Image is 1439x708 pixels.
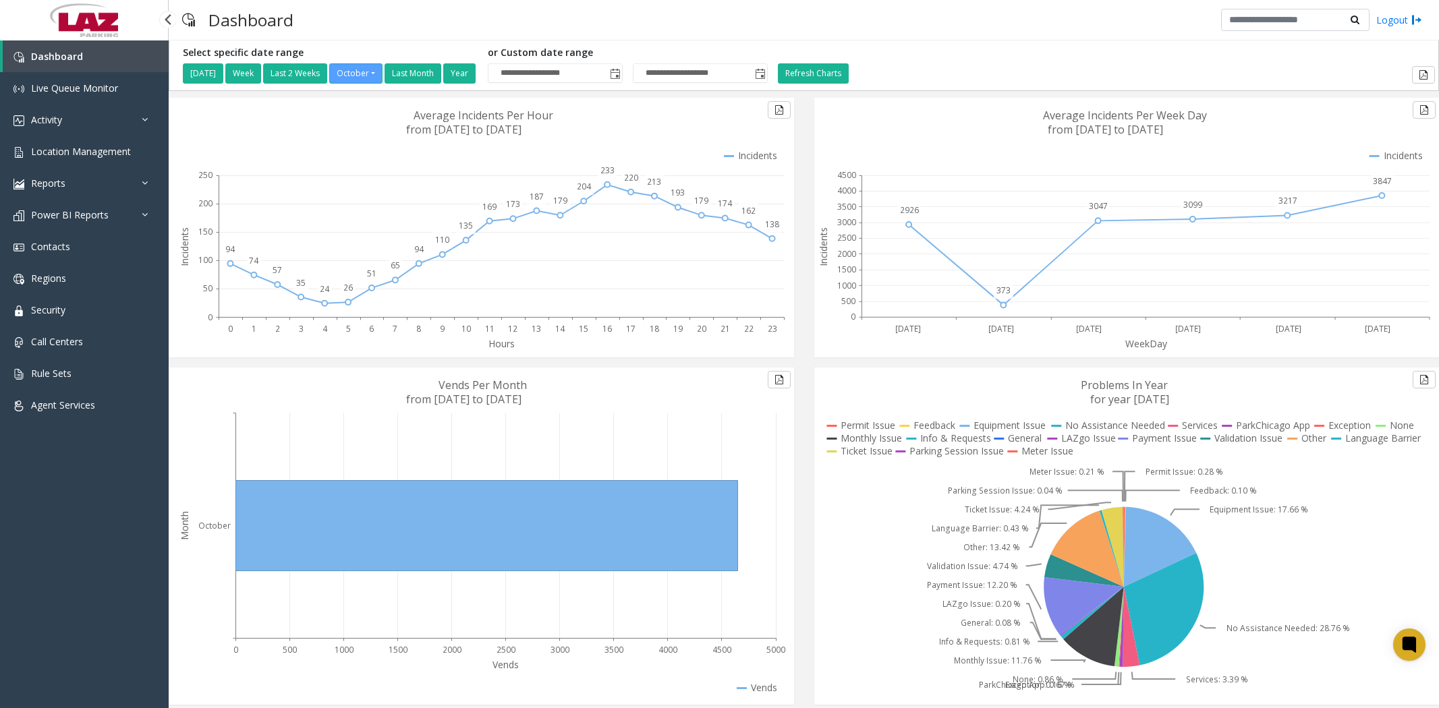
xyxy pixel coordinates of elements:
span: Toggle popup [607,64,622,83]
span: Toggle popup [752,64,767,83]
text: No Assistance Needed: 28.76 % [1226,622,1349,634]
text: 24 [320,283,330,295]
img: logout [1411,13,1422,27]
text: Parking Session Issue [909,444,1004,457]
text: 14 [555,323,565,334]
img: 'icon' [13,210,24,221]
text: from [DATE] to [DATE] [1048,122,1163,137]
span: Location Management [31,145,131,158]
text: 193 [671,187,685,198]
text: 233 [600,165,615,176]
text: 179 [553,195,567,206]
text: Average Incidents Per Week Day [1043,108,1207,123]
text: Equipment Issue [974,419,1046,432]
text: 1000 [837,280,856,291]
text: [DATE] [1076,323,1102,334]
text: Ticket Issue: 4.24 % [965,504,1040,515]
text: 135 [459,220,473,231]
text: 373 [996,285,1011,297]
text: Meter Issue [1021,444,1073,457]
img: 'icon' [13,52,24,63]
text: Other: 13.42 % [963,541,1020,553]
text: 110 [435,234,449,245]
button: Export to pdf [1413,101,1436,119]
text: [DATE] [1365,323,1390,334]
span: Agent Services [31,399,95,411]
text: 17 [626,323,636,334]
text: Payment Issue: 12.20 % [927,579,1017,591]
text: 50 [203,283,213,294]
text: LAZgo Issue [1061,432,1116,444]
text: 174 [718,198,733,209]
text: Ticket Issue [841,444,893,457]
button: Refresh Charts [778,63,849,84]
text: [DATE] [988,323,1014,334]
text: Monthly Issue [841,432,902,444]
text: 2926 [899,204,918,216]
text: 12 [508,323,517,334]
button: Last 2 Weeks [263,63,327,84]
button: Export to pdf [1412,66,1435,84]
text: Average Incidents Per Hour [414,108,553,123]
img: 'icon' [13,401,24,411]
text: 204 [577,181,592,192]
text: 250 [198,169,213,181]
text: 200 [198,198,213,209]
text: WeekDay [1125,337,1168,350]
button: Export to pdf [768,101,791,119]
text: 4500 [837,169,856,181]
button: Week [225,63,261,84]
h3: Dashboard [202,3,300,36]
text: Vends Per Month [439,378,527,392]
a: Logout [1376,13,1422,27]
h5: or Custom date range [488,47,768,59]
text: General: 0.08 % [961,617,1021,628]
text: Feedback: 0.10 % [1190,485,1257,496]
text: Permit Issue [841,419,895,432]
text: Validation Issue [1214,432,1282,444]
text: Services [1182,419,1218,432]
text: 1000 [335,644,354,655]
a: Dashboard [3,40,169,72]
text: 100 [198,254,213,266]
text: 2500 [837,233,856,244]
text: 187 [530,191,544,202]
text: from [DATE] to [DATE] [406,122,521,137]
text: Parking Session Issue: 0.04 % [948,485,1063,496]
text: 2000 [443,644,461,655]
text: None [1390,419,1414,432]
text: 9 [440,323,445,334]
text: Month [178,511,191,540]
text: Hours [488,337,515,350]
img: 'icon' [13,242,24,253]
text: 22 [744,323,754,334]
span: Security [31,303,65,316]
text: Permit Issue: 0.28 % [1146,466,1223,477]
text: 19 [673,323,683,334]
span: Reports [31,177,65,189]
span: Regions [31,272,66,285]
text: Services: 3.39 % [1185,674,1247,685]
text: 138 [765,218,779,230]
text: None: 0.86 % [1013,674,1063,685]
text: 13 [532,323,541,334]
img: 'icon' [13,305,24,316]
text: 65 [391,260,400,271]
text: 179 [694,195,708,206]
text: Info & Requests: 0.81 % [938,636,1029,647]
text: 3217 [1278,196,1297,207]
text: 57 [273,264,282,276]
text: [DATE] [1175,323,1201,334]
text: 220 [624,172,638,183]
text: Exception: 0.16 % [1005,679,1071,690]
text: Monthly Issue: 11.76 % [954,655,1042,666]
text: Exception [1328,419,1371,432]
text: 7 [393,323,397,334]
text: 0 [228,323,233,334]
text: 173 [506,198,520,210]
text: 94 [225,243,235,255]
text: 1500 [389,644,407,655]
text: ParkChicago App [1236,419,1310,432]
img: 'icon' [13,147,24,158]
text: Language Barrier: 0.43 % [932,523,1029,534]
